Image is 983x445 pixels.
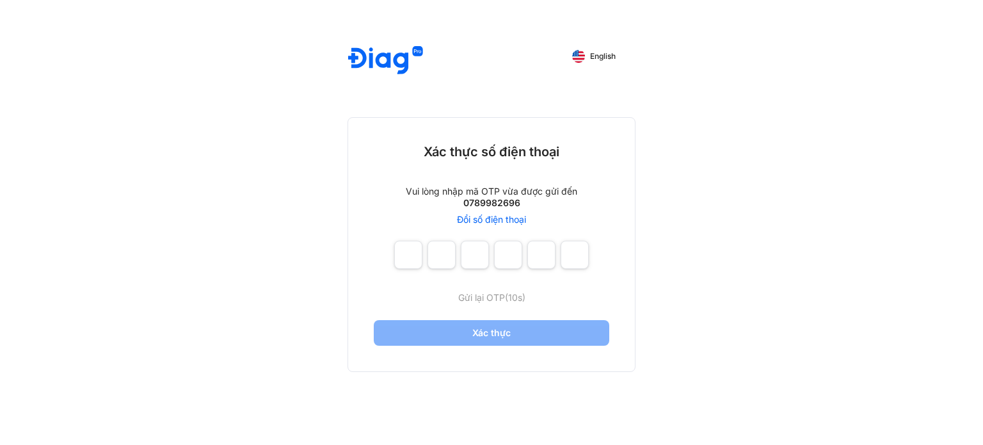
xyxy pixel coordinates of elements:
img: logo [348,46,423,76]
a: Đổi số điện thoại [457,214,526,225]
span: English [590,52,616,61]
div: Vui lòng nhập mã OTP vừa được gửi đến [406,186,577,197]
button: Xác thực [374,320,609,346]
button: English [563,46,625,67]
div: Xác thực số điện thoại [424,143,559,160]
img: English [572,50,585,63]
div: 0789982696 [463,197,520,209]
